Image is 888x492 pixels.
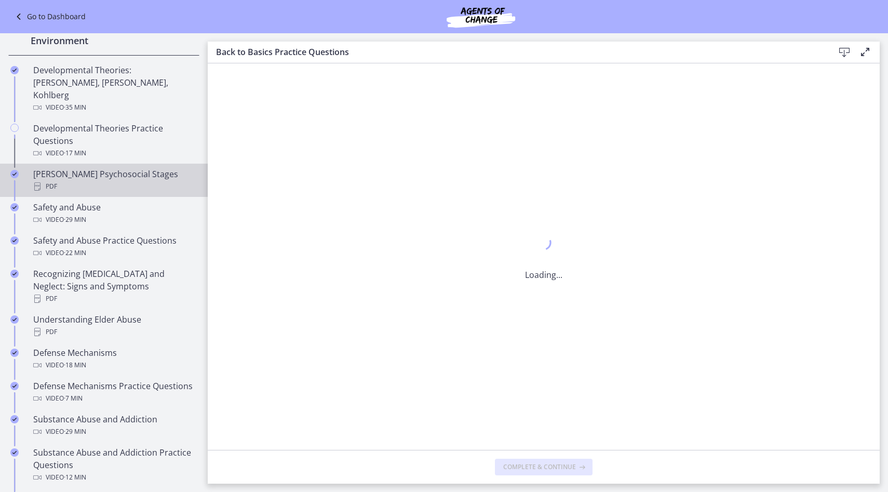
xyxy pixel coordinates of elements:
[64,392,83,405] span: · 7 min
[33,425,195,438] div: Video
[33,380,195,405] div: Defense Mechanisms Practice Questions
[525,269,562,281] p: Loading...
[33,180,195,193] div: PDF
[33,214,195,226] div: Video
[64,247,86,259] span: · 22 min
[64,471,86,484] span: · 12 min
[33,168,195,193] div: [PERSON_NAME] Psychosocial Stages
[33,446,195,484] div: Substance Abuse and Addiction Practice Questions
[12,10,86,23] a: Go to Dashboard
[495,459,593,475] button: Complete & continue
[10,66,19,74] i: Completed
[33,101,195,114] div: Video
[64,101,86,114] span: · 35 min
[33,292,195,305] div: PDF
[33,471,195,484] div: Video
[10,448,19,457] i: Completed
[216,46,817,58] h3: Back to Basics Practice Questions
[419,4,543,29] img: Agents of Change Social Work Test Prep
[33,122,195,159] div: Developmental Theories Practice Questions
[33,247,195,259] div: Video
[64,214,86,226] span: · 29 min
[503,463,576,471] span: Complete & continue
[10,315,19,324] i: Completed
[64,425,86,438] span: · 29 min
[33,313,195,338] div: Understanding Elder Abuse
[525,232,562,256] div: 1
[33,201,195,226] div: Safety and Abuse
[33,413,195,438] div: Substance Abuse and Addiction
[10,203,19,211] i: Completed
[33,359,195,371] div: Video
[64,147,86,159] span: · 17 min
[10,382,19,390] i: Completed
[33,147,195,159] div: Video
[33,64,195,114] div: Developmental Theories: [PERSON_NAME], [PERSON_NAME], Kohlberg
[10,349,19,357] i: Completed
[33,326,195,338] div: PDF
[10,236,19,245] i: Completed
[10,170,19,178] i: Completed
[33,268,195,305] div: Recognizing [MEDICAL_DATA] and Neglect: Signs and Symptoms
[33,234,195,259] div: Safety and Abuse Practice Questions
[33,347,195,371] div: Defense Mechanisms
[10,270,19,278] i: Completed
[33,392,195,405] div: Video
[10,415,19,423] i: Completed
[64,359,86,371] span: · 18 min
